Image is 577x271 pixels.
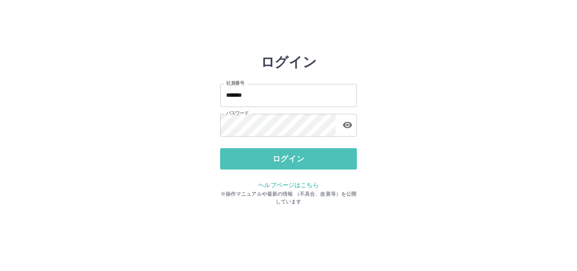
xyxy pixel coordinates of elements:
label: 社員番号 [226,80,244,86]
label: パスワード [226,110,249,116]
p: ※操作マニュアルや最新の情報 （不具合、改善等）を公開しています [220,190,357,205]
h2: ログイン [261,54,317,70]
button: ログイン [220,148,357,170]
a: ヘルプページはこちら [258,182,318,188]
